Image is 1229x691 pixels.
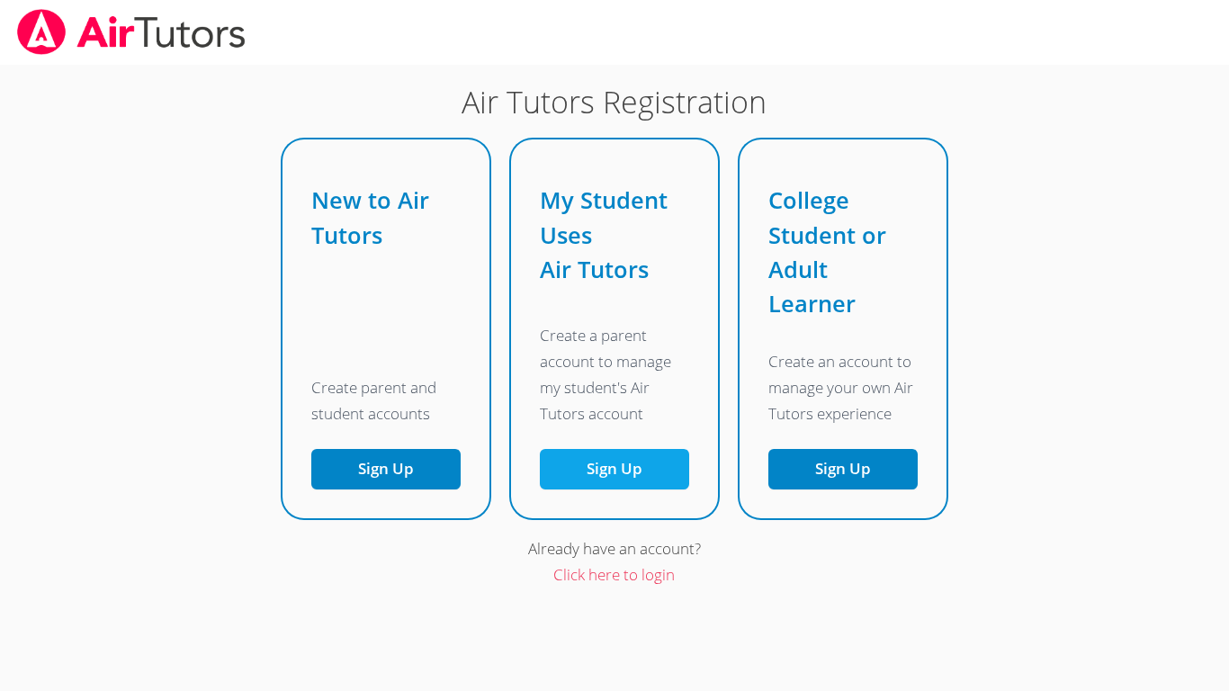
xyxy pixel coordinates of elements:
h2: My Student Uses [540,183,689,286]
button: Sign Up [768,449,918,489]
a: Sign Up [540,449,689,489]
p: Create a parent account to manage my student's Air Tutors account [540,323,689,427]
h1: Air Tutors Registration [283,79,946,125]
p: Create an account to manage your own Air Tutors experience [768,349,918,427]
div: Already have an account? [283,536,946,562]
h2: New to Air Tutors [311,183,461,252]
p: Create parent and student accounts [311,375,461,427]
a: Click here to login [553,564,675,585]
button: Sign Up [311,449,461,489]
h2: College Student or Adult Learner [768,183,918,320]
img: airtutors_banner-c4298cdbf04f3fff15de1276eac7730deb9818008684d7c2e4769d2f7ddbe033.png [15,9,247,55]
span: Air Tutors [540,254,649,284]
